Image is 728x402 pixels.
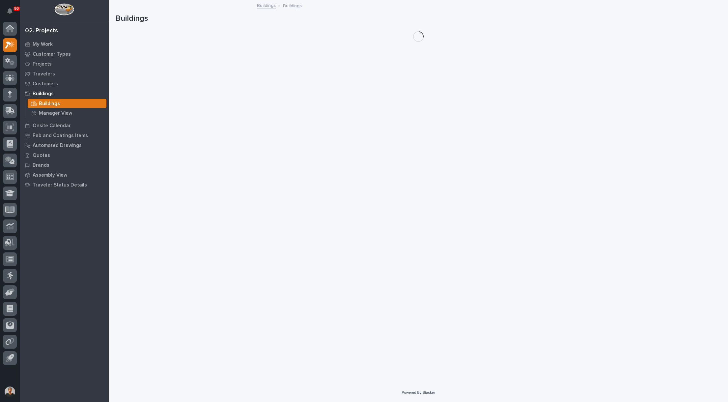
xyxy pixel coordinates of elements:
p: 90 [14,6,19,11]
a: Travelers [20,69,109,79]
p: Travelers [33,71,55,77]
p: Customer Types [33,51,71,57]
p: Quotes [33,153,50,158]
p: Assembly View [33,172,67,178]
p: Buildings [283,2,302,9]
p: Onsite Calendar [33,123,71,129]
a: Buildings [257,1,276,9]
p: Projects [33,61,52,67]
a: Fab and Coatings Items [20,130,109,140]
p: Automated Drawings [33,143,82,149]
p: Traveler Status Details [33,182,87,188]
a: Manager View [25,108,109,118]
a: Powered By Stacker [402,390,435,394]
p: Buildings [33,91,54,97]
a: Quotes [20,150,109,160]
a: My Work [20,39,109,49]
button: Notifications [3,4,17,18]
img: Workspace Logo [54,3,74,15]
h1: Buildings [115,14,721,23]
a: Buildings [20,89,109,99]
button: users-avatar [3,385,17,399]
a: Buildings [25,99,109,108]
p: Brands [33,162,49,168]
a: Automated Drawings [20,140,109,150]
a: Brands [20,160,109,170]
p: Customers [33,81,58,87]
p: My Work [33,42,53,47]
a: Customer Types [20,49,109,59]
a: Projects [20,59,109,69]
p: Buildings [39,101,60,107]
a: Onsite Calendar [20,121,109,130]
a: Customers [20,79,109,89]
div: Notifications90 [8,8,17,18]
a: Assembly View [20,170,109,180]
a: Traveler Status Details [20,180,109,190]
div: 02. Projects [25,27,58,35]
p: Manager View [39,110,72,116]
p: Fab and Coatings Items [33,133,88,139]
